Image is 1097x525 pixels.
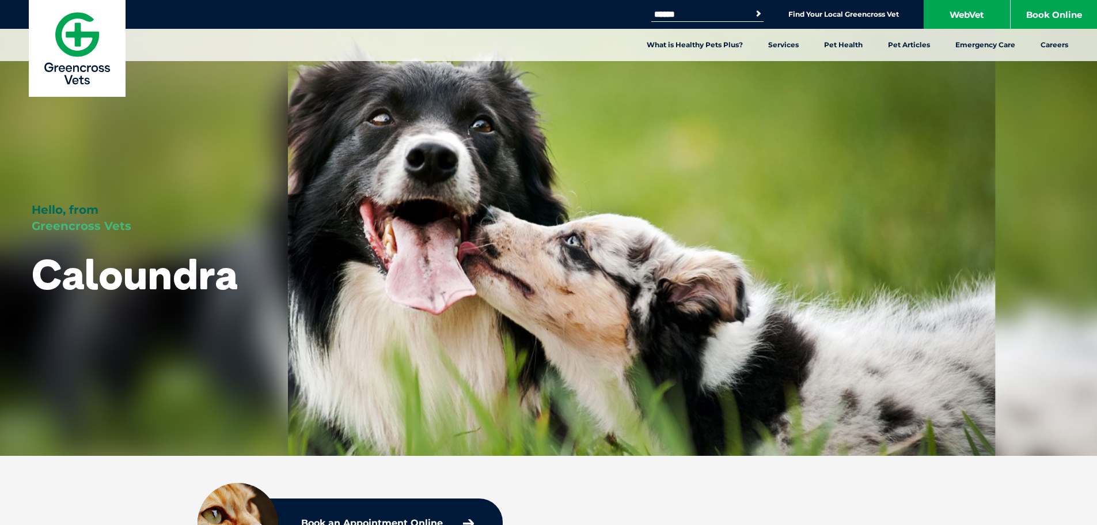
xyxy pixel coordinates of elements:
[753,8,764,20] button: Search
[756,29,811,61] a: Services
[32,203,98,217] span: Hello, from
[811,29,875,61] a: Pet Health
[943,29,1028,61] a: Emergency Care
[875,29,943,61] a: Pet Articles
[634,29,756,61] a: What is Healthy Pets Plus?
[788,10,899,19] a: Find Your Local Greencross Vet
[1028,29,1081,61] a: Careers
[32,251,238,297] h1: Caloundra
[32,219,131,233] span: Greencross Vets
